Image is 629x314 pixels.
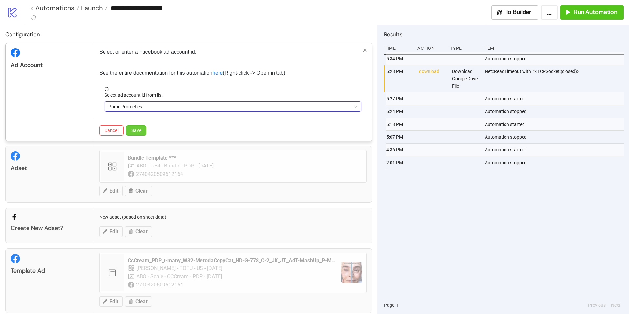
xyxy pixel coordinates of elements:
[126,125,146,136] button: Save
[386,144,414,156] div: 4:36 PM
[11,61,88,69] div: Ad Account
[362,48,367,52] span: close
[105,91,167,99] label: Select ad account id from list
[105,87,361,91] span: reload
[609,302,622,309] button: Next
[586,302,608,309] button: Previous
[541,5,558,20] button: ...
[30,5,79,11] a: < Automations
[484,156,625,169] div: Automation stopped
[484,131,625,143] div: Automation stopped
[386,65,414,92] div: 5:28 PM
[386,105,414,118] div: 5:24 PM
[79,4,103,12] span: Launch
[418,65,447,92] div: download
[417,42,445,54] div: Action
[5,30,372,39] h2: Configuration
[384,42,412,54] div: Time
[574,9,617,16] span: Run Automation
[491,5,539,20] button: To Builder
[484,118,625,130] div: Automation started
[131,128,141,133] span: Save
[505,9,532,16] span: To Builder
[450,42,478,54] div: Type
[99,48,367,56] p: Select or enter a Facebook ad account id.
[386,118,414,130] div: 5:18 PM
[484,105,625,118] div: Automation stopped
[79,5,108,11] a: Launch
[99,69,367,77] p: See the entire documentation for this automation (Right-click -> Open in tab).
[105,128,118,133] span: Cancel
[108,102,357,111] span: Prime Prometics
[484,52,625,65] div: Automation stopped
[560,5,624,20] button: Run Automation
[483,42,624,54] div: Item
[386,156,414,169] div: 2:01 PM
[386,52,414,65] div: 5:34 PM
[484,65,625,92] div: Net::ReadTimeout with #<TCPSocket:(closed)>
[384,302,394,309] span: Page
[484,144,625,156] div: Automation started
[394,302,401,309] button: 1
[386,92,414,105] div: 5:27 PM
[99,125,124,136] button: Cancel
[384,30,624,39] h2: Results
[386,131,414,143] div: 5:07 PM
[484,92,625,105] div: Automation started
[212,70,223,76] a: here
[451,65,480,92] div: Download Google Drive File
